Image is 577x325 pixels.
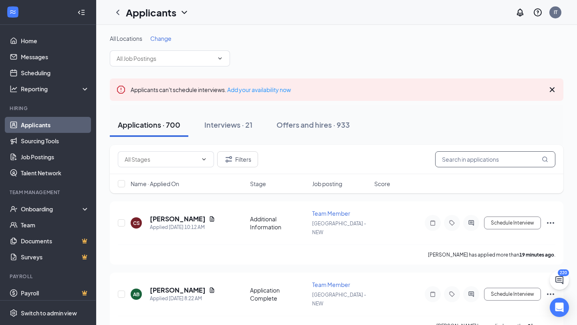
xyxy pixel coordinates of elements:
[131,86,291,93] span: Applicants can't schedule interviews.
[21,285,89,301] a: PayrollCrown
[21,249,89,265] a: SurveysCrown
[201,156,207,162] svg: ChevronDown
[125,155,198,164] input: All Stages
[116,85,126,94] svg: Error
[150,215,206,223] h5: [PERSON_NAME]
[546,289,555,299] svg: Ellipses
[447,291,457,297] svg: Tag
[217,55,223,62] svg: ChevronDown
[21,149,89,165] a: Job Postings
[466,291,476,297] svg: ActiveChat
[21,85,90,93] div: Reporting
[312,292,366,307] span: [GEOGRAPHIC_DATA] - NEW
[435,151,555,167] input: Search in applications
[447,220,457,226] svg: Tag
[10,309,18,317] svg: Settings
[150,286,206,295] h5: [PERSON_NAME]
[224,154,234,164] svg: Filter
[21,65,89,81] a: Scheduling
[550,271,569,290] button: ChatActive
[10,85,18,93] svg: Analysis
[9,8,17,16] svg: WorkstreamLogo
[550,298,569,317] div: Open Intercom Messenger
[10,105,88,112] div: Hiring
[133,291,139,298] div: AB
[542,156,548,162] svg: MagnifyingGlass
[312,221,366,235] span: [GEOGRAPHIC_DATA] - NEW
[150,35,171,42] span: Change
[204,120,252,130] div: Interviews · 21
[554,9,557,16] div: IT
[209,287,215,293] svg: Document
[428,220,438,226] svg: Note
[10,273,88,280] div: Payroll
[250,180,266,188] span: Stage
[209,216,215,222] svg: Document
[21,117,89,133] a: Applicants
[21,165,89,181] a: Talent Network
[484,288,541,301] button: Schedule Interview
[180,8,189,17] svg: ChevronDown
[428,251,555,258] p: [PERSON_NAME] has applied more than .
[466,220,476,226] svg: ActiveChat
[250,286,307,302] div: Application Complete
[131,180,179,188] span: Name · Applied On
[133,220,140,227] div: CS
[110,35,142,42] span: All Locations
[312,281,350,288] span: Team Member
[150,295,215,303] div: Applied [DATE] 8:22 AM
[21,33,89,49] a: Home
[113,8,123,17] svg: ChevronLeft
[21,205,83,213] div: Onboarding
[276,120,350,130] div: Offers and hires · 933
[250,215,307,231] div: Additional Information
[519,252,554,258] b: 19 minutes ago
[21,217,89,233] a: Team
[10,189,88,196] div: Team Management
[546,218,555,228] svg: Ellipses
[312,210,350,217] span: Team Member
[533,8,543,17] svg: QuestionInfo
[558,269,569,276] div: 220
[547,85,557,94] svg: Cross
[126,6,176,19] h1: Applicants
[150,223,215,231] div: Applied [DATE] 10:12 AM
[10,205,18,213] svg: UserCheck
[21,233,89,249] a: DocumentsCrown
[217,151,258,167] button: Filter Filters
[374,180,390,188] span: Score
[555,275,564,285] svg: ChatActive
[515,8,525,17] svg: Notifications
[118,120,180,130] div: Applications · 700
[21,133,89,149] a: Sourcing Tools
[21,49,89,65] a: Messages
[117,54,214,63] input: All Job Postings
[77,8,85,16] svg: Collapse
[484,217,541,229] button: Schedule Interview
[312,180,342,188] span: Job posting
[428,291,438,297] svg: Note
[21,309,77,317] div: Switch to admin view
[227,86,291,93] a: Add your availability now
